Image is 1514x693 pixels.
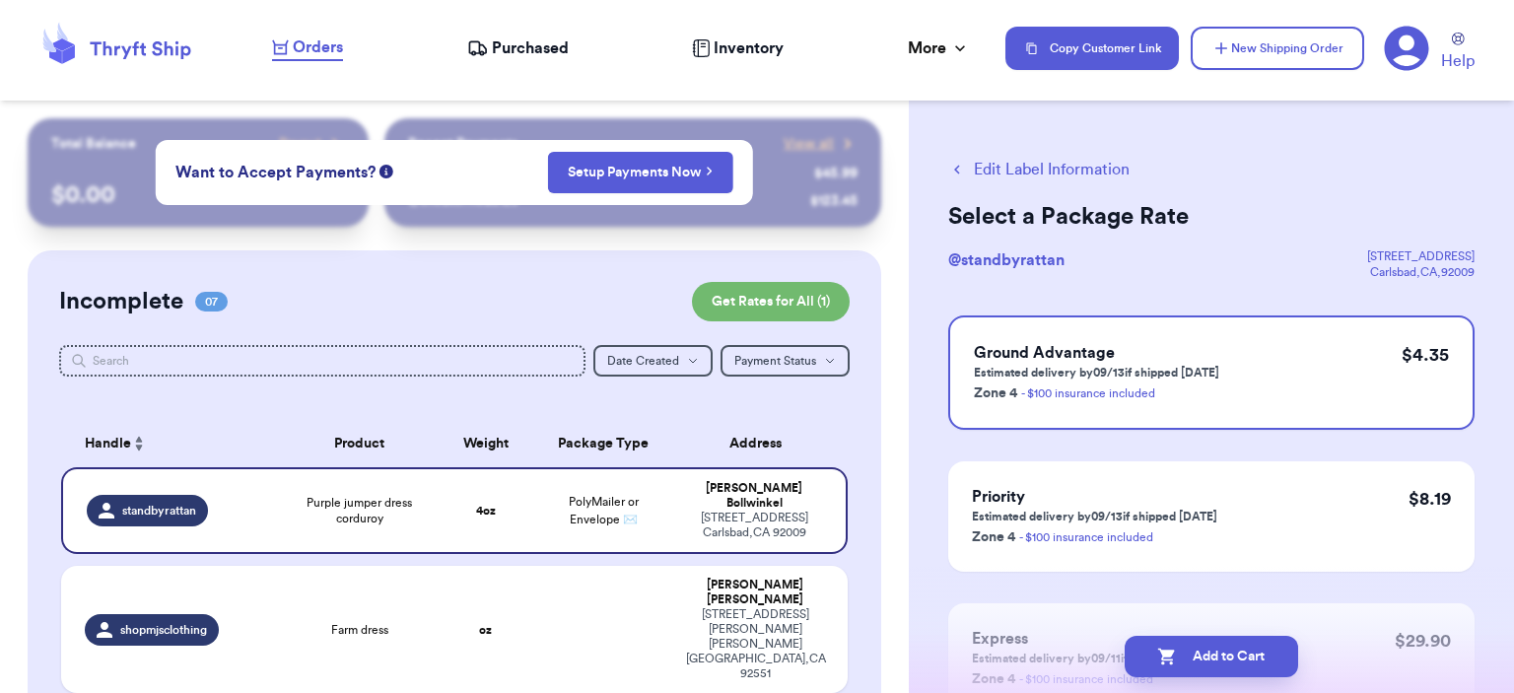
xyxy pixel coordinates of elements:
[476,505,496,517] strong: 4 oz
[1019,531,1153,543] a: - $100 insurance included
[293,495,427,526] span: Purple jumper dress corduroy
[721,345,850,377] button: Payment Status
[974,386,1017,400] span: Zone 4
[59,345,585,377] input: Search
[51,134,136,154] p: Total Balance
[479,624,492,636] strong: oz
[714,36,784,60] span: Inventory
[533,420,675,467] th: Package Type
[408,134,517,154] p: Recent Payments
[686,607,824,681] div: [STREET_ADDRESS][PERSON_NAME] [PERSON_NAME][GEOGRAPHIC_DATA] , CA 92551
[279,134,321,154] span: Payout
[1441,49,1475,73] span: Help
[195,292,228,312] span: 07
[1402,341,1449,369] p: $ 4.35
[569,496,639,525] span: PolyMailer or Envelope ✉️
[120,622,207,638] span: shopmjsclothing
[1409,485,1451,513] p: $ 8.19
[568,163,713,182] a: Setup Payments Now
[281,420,439,467] th: Product
[674,420,848,467] th: Address
[1367,248,1475,264] div: [STREET_ADDRESS]
[1125,636,1298,677] button: Add to Cart
[279,134,345,154] a: Payout
[686,578,824,607] div: [PERSON_NAME] [PERSON_NAME]
[734,355,816,367] span: Payment Status
[1191,27,1364,70] button: New Shipping Order
[974,365,1219,381] p: Estimated delivery by 09/13 if shipped [DATE]
[972,509,1217,524] p: Estimated delivery by 09/13 if shipped [DATE]
[972,489,1025,505] span: Priority
[331,622,388,638] span: Farm dress
[59,286,183,317] h2: Incomplete
[948,201,1475,233] h2: Select a Package Rate
[293,35,343,59] span: Orders
[686,511,822,540] div: [STREET_ADDRESS] Carlsbad , CA 92009
[1005,27,1179,70] button: Copy Customer Link
[131,432,147,455] button: Sort ascending
[547,152,733,193] button: Setup Payments Now
[439,420,533,467] th: Weight
[972,530,1015,544] span: Zone 4
[692,36,784,60] a: Inventory
[607,355,679,367] span: Date Created
[784,134,834,154] span: View all
[814,164,858,183] div: $ 45.99
[1367,264,1475,280] div: Carlsbad , CA , 92009
[122,503,196,519] span: standbyrattan
[908,36,970,60] div: More
[593,345,713,377] button: Date Created
[686,481,822,511] div: [PERSON_NAME] Bollwinkel
[492,36,569,60] span: Purchased
[692,282,850,321] button: Get Rates for All (1)
[1441,33,1475,73] a: Help
[1021,387,1155,399] a: - $100 insurance included
[272,35,343,61] a: Orders
[810,191,858,211] div: $ 123.45
[784,134,858,154] a: View all
[51,179,346,211] p: $ 0.00
[948,252,1065,268] span: @ standbyrattan
[85,434,131,454] span: Handle
[467,36,569,60] a: Purchased
[175,161,376,184] span: Want to Accept Payments?
[974,345,1115,361] span: Ground Advantage
[948,158,1130,181] button: Edit Label Information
